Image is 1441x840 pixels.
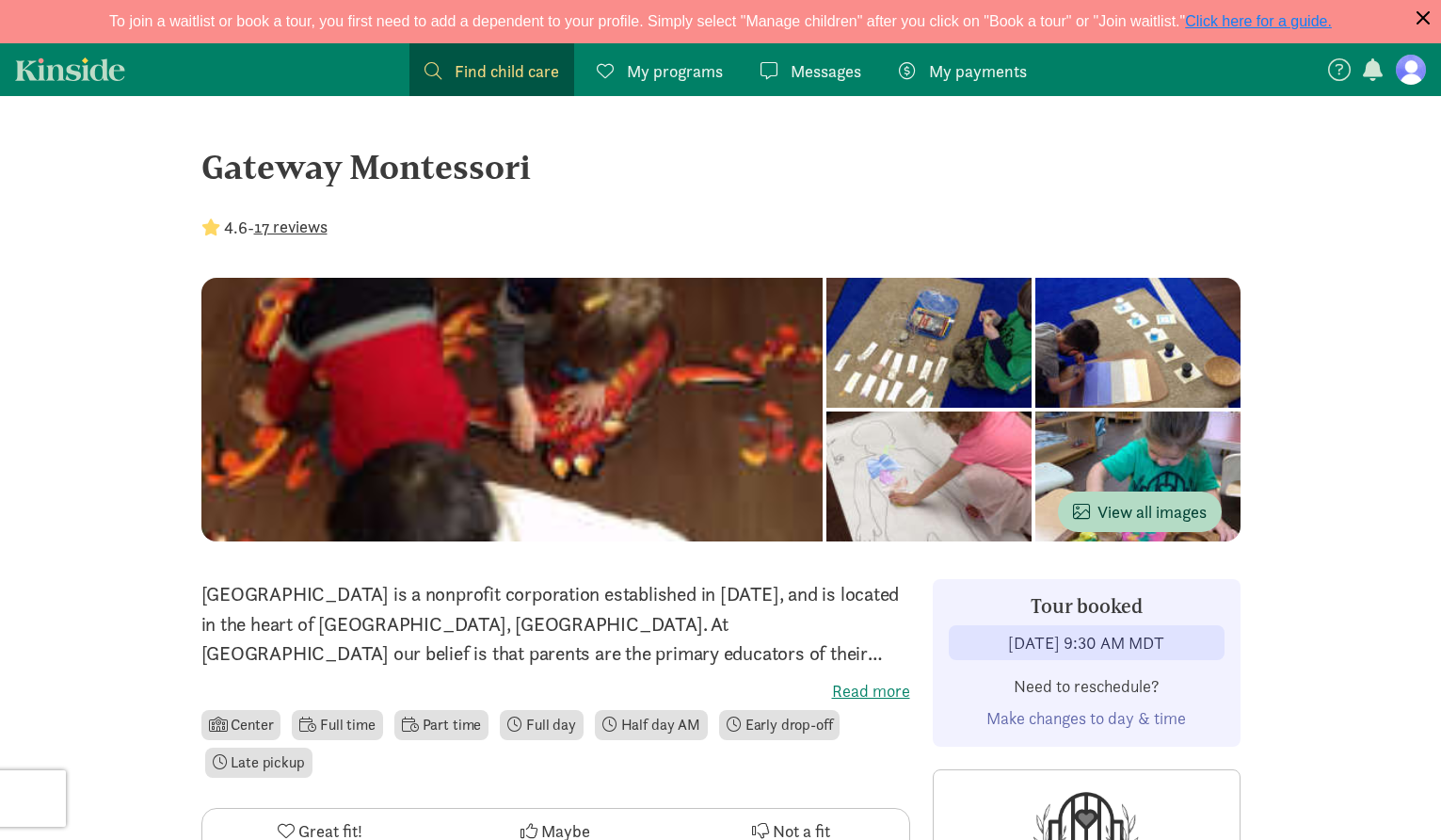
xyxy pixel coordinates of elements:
p: [GEOGRAPHIC_DATA] is a nonprofit corporation established in [DATE], and is located in the heart o... [201,579,910,670]
li: Center [201,710,281,740]
span: Find child care [455,58,559,84]
li: Part time [394,710,488,740]
a: Messages [745,43,876,96]
strong: 4.6 [224,217,248,238]
li: Early drop-off [719,710,841,740]
button: View all images [1058,492,1222,532]
span: Messages [791,58,861,84]
span: My payments [929,58,1027,84]
label: Read more [201,680,910,703]
a: Find child care [409,43,574,96]
span: My programs [627,58,723,84]
div: Gateway Montessori [201,141,1241,192]
li: Full time [292,710,382,740]
a: My programs [582,43,738,96]
div: - [201,215,328,240]
li: Late pickup [205,748,312,778]
p: Need to reschedule? [949,675,1225,698]
div: [DATE] 9:30 AM MDT [1008,630,1164,655]
li: Full day [500,710,584,740]
a: Kinside [15,57,125,81]
button: 17 reviews [254,214,328,239]
a: Make changes to day & time [986,707,1186,729]
span: View all images [1073,499,1207,525]
h3: Tour booked [949,595,1225,618]
li: Half day AM [595,710,708,740]
a: My payments [884,43,1042,96]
